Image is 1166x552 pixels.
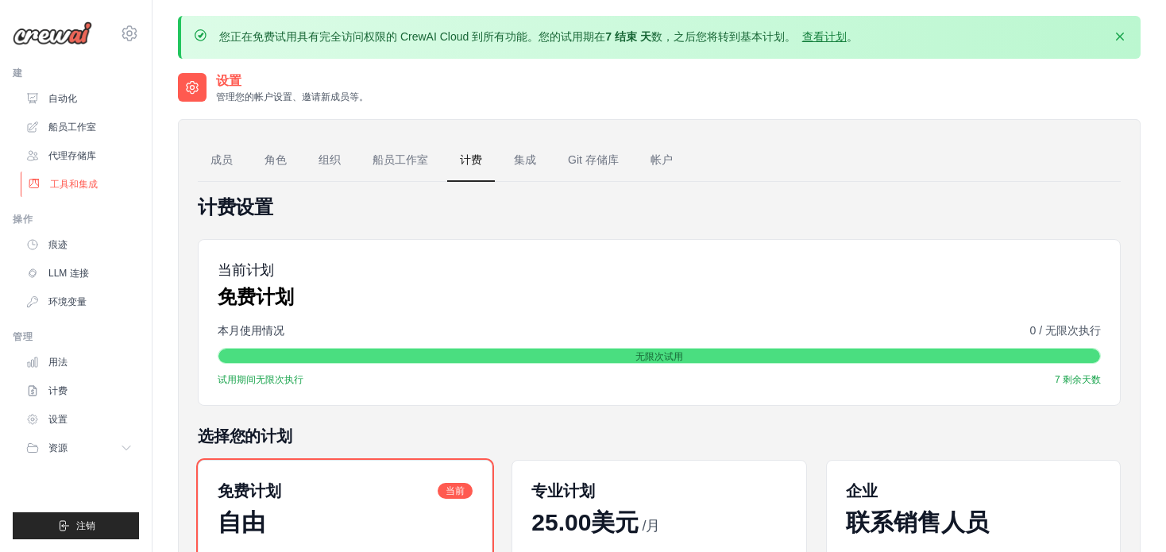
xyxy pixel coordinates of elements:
span: 0 / 无限次执行 [1030,322,1101,338]
a: 船员工作室 [360,139,441,182]
div: 联系销售人员 [846,508,1101,537]
h6: 免费计划 [218,480,281,502]
h2: 设置 [216,71,369,91]
a: 痕迹 [19,232,139,257]
strong: 7 结束 天 [605,30,651,43]
button: 注销 [13,512,139,539]
h5: 选择您的计划 [198,425,1121,447]
a: 用法 [19,349,139,375]
button: 资源 [19,435,139,461]
div: 操作 [13,213,139,226]
span: /月 [642,515,660,537]
font: 代理存储库 [48,149,96,162]
p: 免费计划 [218,284,294,310]
span: 无限次试用 [635,350,683,363]
span: 试用期间无限次执行 [218,373,303,386]
font: 用法 [48,356,68,369]
a: 查看计划 [802,30,847,43]
a: 计费 [19,378,139,403]
span: 25.00美元 [531,508,639,537]
img: 商标 [13,21,92,45]
span: 注销 [76,519,95,532]
span: 7 剩余天数 [1055,373,1101,386]
h4: 计费设置 [198,195,1121,220]
font: 痕迹 [48,238,68,251]
span: 当前 [438,483,473,499]
font: 环境变量 [48,295,87,308]
a: 环境变量 [19,289,139,315]
div: 自由 [218,508,473,537]
h6: 企业 [846,480,1101,502]
h5: 当前计划 [218,259,294,281]
span: 本月使用情况 [218,322,284,338]
font: 船员工作室 [48,121,96,133]
a: LLM 连接 [19,261,139,286]
a: 工具和集成 [21,172,141,197]
font: 您正在免费试用具有完全访问权限的 CrewAI Cloud 到所有功能。您的试用期在 数，之后您将转到基本计划。 。 [219,30,858,43]
h6: 专业计划 [531,480,595,502]
font: 计费 [48,384,68,397]
font: 设置 [48,413,68,426]
a: 代理存储库 [19,143,139,168]
a: 成员 [198,139,245,182]
p: 管理您的帐户设置、邀请新成员等。 [216,91,369,103]
a: 角色 [252,139,299,182]
a: Git 存储库 [555,139,631,182]
div: 管理 [13,330,139,343]
a: 帐户 [638,139,685,182]
span: 资源 [48,442,68,454]
a: 计费 [447,139,495,182]
font: 自动化 [48,92,77,105]
font: 工具和集成 [50,178,98,191]
div: 建 [13,67,139,79]
a: 自动化 [19,86,139,111]
a: 设置 [19,407,139,432]
a: 船员工作室 [19,114,139,140]
a: 集成 [501,139,549,182]
font: LLM 连接 [48,267,89,280]
a: 组织 [306,139,353,182]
